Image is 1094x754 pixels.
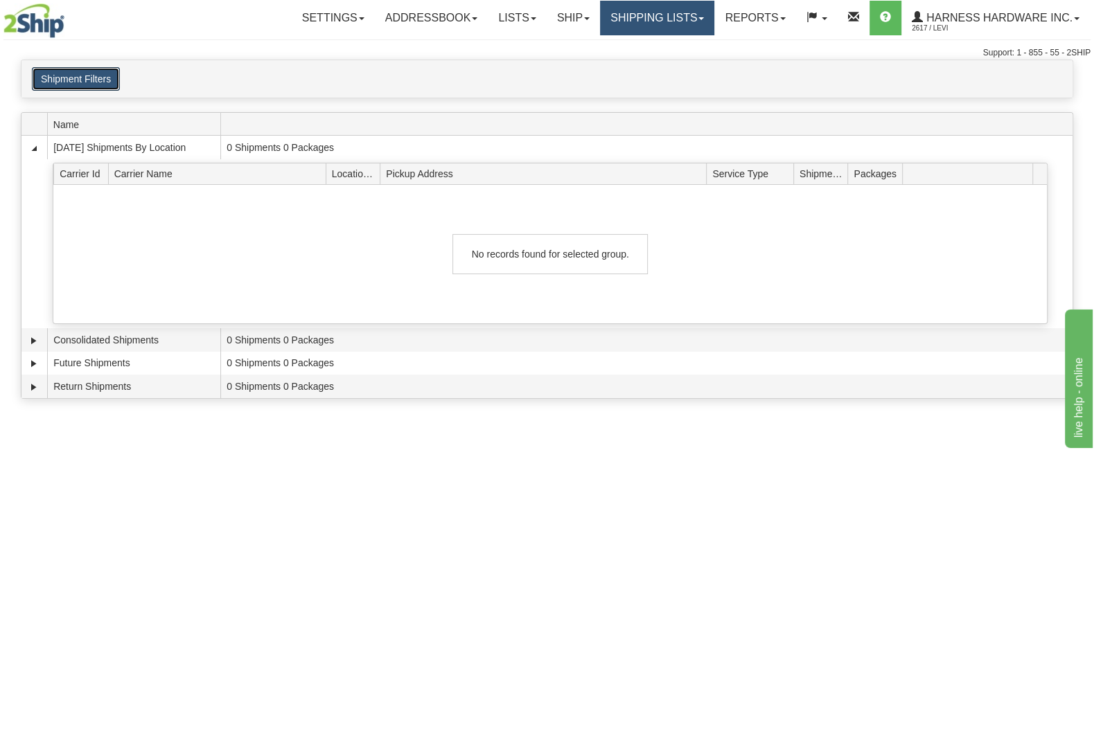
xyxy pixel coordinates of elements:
span: Service Type [712,163,793,184]
a: Settings [292,1,375,35]
td: [DATE] Shipments By Location [47,136,220,159]
a: Collapse [27,141,41,155]
img: logo2617.jpg [3,3,64,38]
span: Pickup Address [386,163,706,184]
span: Name [53,114,220,135]
button: Shipment Filters [32,67,120,91]
span: Packages [854,163,902,184]
span: Carrier Name [114,163,326,184]
span: Shipments [800,163,848,184]
a: Harness Hardware Inc. 2617 / Levi [901,1,1090,35]
td: Return Shipments [47,375,220,398]
span: Location Id [332,163,380,184]
td: 0 Shipments 0 Packages [220,375,1073,398]
a: Lists [488,1,546,35]
div: No records found for selected group. [452,234,648,274]
span: Carrier Id [60,163,108,184]
td: 0 Shipments 0 Packages [220,328,1073,352]
td: Future Shipments [47,352,220,375]
td: Consolidated Shipments [47,328,220,352]
div: Support: 1 - 855 - 55 - 2SHIP [3,47,1091,59]
a: Shipping lists [600,1,714,35]
td: 0 Shipments 0 Packages [220,352,1073,375]
a: Reports [714,1,795,35]
td: 0 Shipments 0 Packages [220,136,1073,159]
a: Addressbook [375,1,488,35]
a: Ship [547,1,600,35]
a: Expand [27,334,41,348]
span: Harness Hardware Inc. [923,12,1073,24]
iframe: chat widget [1062,306,1093,447]
span: 2617 / Levi [912,21,1016,35]
a: Expand [27,357,41,370]
a: Expand [27,380,41,394]
div: live help - online [10,8,128,25]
